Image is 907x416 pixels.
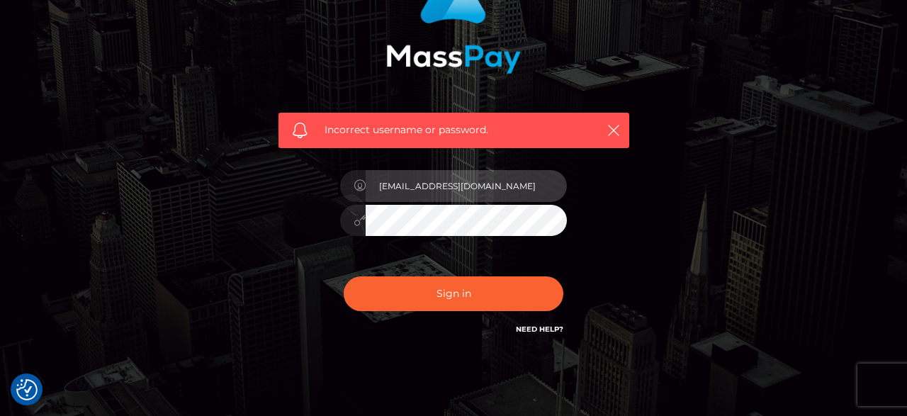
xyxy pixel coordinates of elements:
img: Revisit consent button [16,379,38,400]
a: Need Help? [516,325,563,334]
button: Sign in [344,276,563,311]
input: Username... [366,170,567,202]
button: Consent Preferences [16,379,38,400]
span: Incorrect username or password. [325,123,583,137]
